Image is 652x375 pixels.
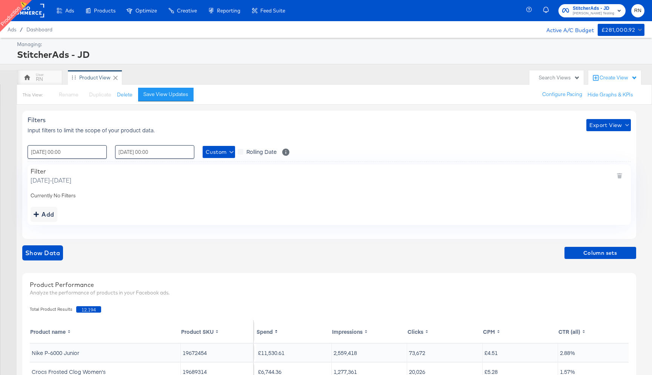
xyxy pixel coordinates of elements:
th: Toggle SortBy [181,320,254,343]
button: Delete [117,91,132,98]
button: RN [631,4,644,17]
button: StitcherAds - JD[PERSON_NAME] Testing [558,4,626,17]
span: Reporting [217,8,240,14]
span: Input filters to limit the scope of your product data. [28,126,155,134]
span: 12,194 [76,306,101,313]
span: Total Product Results [30,306,76,313]
span: Custom [206,147,232,157]
span: Export View [589,121,627,130]
span: Creative [177,8,197,14]
div: Analyze the performance of products in your Facebook ads. [30,289,629,296]
span: Duplicate [89,91,111,98]
span: Products [94,8,115,14]
span: [DATE] - [DATE] [31,176,71,184]
button: addbutton [31,207,57,222]
td: £4.51 [483,344,558,362]
div: Active A/C Budget [538,24,594,35]
span: Rolling Date [246,148,277,155]
button: Column sets [564,247,636,259]
button: Export View [586,119,630,131]
div: Currently No Filters [31,192,628,199]
button: £281,000.92 [598,24,644,36]
th: Toggle SortBy [407,320,483,343]
span: Optimize [135,8,157,14]
div: Product View [79,74,111,81]
span: / [16,26,26,33]
button: Save View Updates [138,88,194,101]
span: Rename [59,91,78,98]
span: Show Data [25,248,60,258]
div: Search Views [539,74,580,81]
span: StitcherAds - JD [573,5,614,12]
td: £11,530.61 [256,344,332,362]
td: 2,559,418 [332,344,407,362]
div: Add [34,209,54,220]
span: Filters [28,116,46,124]
span: RN [634,6,641,15]
td: 73,672 [407,344,483,362]
button: Custom [203,146,235,158]
th: Toggle SortBy [558,320,634,343]
th: Toggle SortBy [30,320,181,343]
a: Dashboard [26,26,52,33]
td: 2.88% [558,344,634,362]
button: Hide Graphs & KPIs [587,91,633,98]
td: Nike P-6000 Junior [30,344,181,362]
td: 19672454 [181,344,254,362]
div: Create View [600,74,637,82]
th: Toggle SortBy [483,320,558,343]
div: This View: [23,92,43,98]
th: Toggle SortBy [332,320,407,343]
span: Ads [65,8,74,14]
div: Product Performance [30,280,629,289]
div: StitcherAds - JD [17,48,643,61]
div: Save View Updates [143,91,188,98]
div: RN [36,76,43,83]
div: Drag to reorder tab [72,75,76,79]
span: Ads [8,26,16,33]
span: Feed Suite [260,8,285,14]
div: Managing: [17,41,643,48]
th: Toggle SortBy [256,320,332,343]
span: [PERSON_NAME] Testing [573,11,614,17]
div: £281,000.92 [601,25,635,35]
span: Column sets [567,248,633,258]
button: Configure Pacing [537,88,587,101]
button: showdata [22,245,63,260]
div: Filter [31,167,71,175]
